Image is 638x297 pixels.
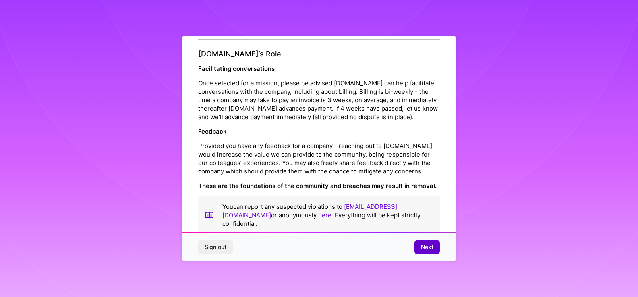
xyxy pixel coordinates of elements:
strong: Facilitating conversations [198,65,275,72]
img: book icon [205,202,214,228]
a: here [318,211,331,219]
button: Next [414,240,440,254]
strong: These are the foundations of the community and breaches may result in removal. [198,182,437,190]
a: [EMAIL_ADDRESS][DOMAIN_NAME] [222,203,397,219]
span: Sign out [205,243,226,251]
p: Once selected for a mission, please be advised [DOMAIN_NAME] can help facilitate conversations wi... [198,79,440,121]
p: Provided you have any feedback for a company - reaching out to [DOMAIN_NAME] would increase the v... [198,142,440,175]
h4: [DOMAIN_NAME]’s Role [198,49,440,58]
strong: Feedback [198,128,227,135]
p: You can report any suspected violations to or anonymously . Everything will be kept strictly conf... [222,202,433,228]
button: Sign out [198,240,233,254]
span: Next [421,243,433,251]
